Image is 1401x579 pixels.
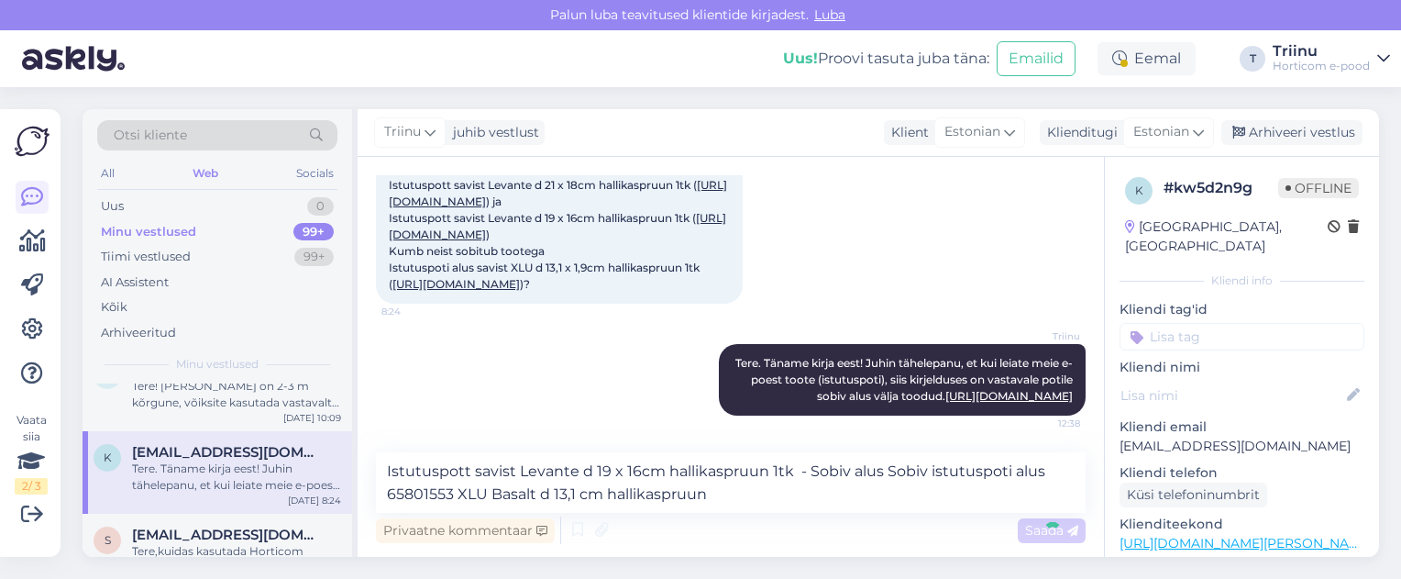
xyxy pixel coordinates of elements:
p: Klienditeekond [1120,515,1364,534]
div: AI Assistent [101,273,169,292]
div: Kliendi info [1120,273,1364,289]
div: Uus [101,197,124,216]
a: [URL][DOMAIN_NAME] [392,277,520,291]
a: TriinuHorticom e-pood [1273,44,1390,73]
div: Vaata siia [15,412,48,495]
span: katri.lindau@gmail.com [132,444,323,461]
p: Kliendi telefon [1120,463,1364,483]
span: k [1135,184,1143,197]
div: T [1240,46,1265,72]
div: All [97,161,118,185]
div: [DATE] 10:09 [283,411,341,425]
span: Tere. Täname kirja eest! Juhin tähelepanu, et kui leiate meie e-poest toote (istutuspoti), siis k... [735,356,1076,403]
span: Triinu [1011,329,1080,343]
span: 12:38 [1011,417,1080,430]
span: s [105,533,111,547]
div: Tere! [PERSON_NAME] on 2-3 m kõrgune, võiksite kasutada vastavalt umbes 80-120 g väetist. Juhises... [132,378,341,411]
span: Minu vestlused [176,356,259,373]
div: Tere,kuidas kasutada Horticom "roomajate peletusgraanulid" kas viskan lahtiselt sauna alla,kus el... [132,543,341,576]
div: Küsi telefoninumbrit [1120,483,1267,507]
div: Arhiveeritud [101,324,176,342]
button: Emailid [997,41,1076,76]
div: Web [189,161,222,185]
span: Luba [809,6,851,23]
div: Klienditugi [1040,123,1118,142]
span: Estonian [944,122,1000,142]
div: 2 / 3 [15,478,48,495]
a: [URL][DOMAIN_NAME] [945,389,1073,403]
input: Lisa nimi [1120,385,1343,406]
img: Askly Logo [15,124,50,159]
div: juhib vestlust [446,123,539,142]
span: k [104,451,112,464]
div: Tere. Täname kirja eest! Juhin tähelepanu, et kui leiate meie e-poest toote (istutuspoti), siis k... [132,461,341,494]
div: [DATE] 8:24 [288,494,341,507]
div: Minu vestlused [101,223,196,241]
span: safrankrookus@gmail.com [132,527,323,543]
div: Triinu [1273,44,1370,59]
div: 99+ [293,223,334,241]
div: Klient [884,123,929,142]
div: 99+ [294,248,334,266]
div: [GEOGRAPHIC_DATA], [GEOGRAPHIC_DATA] [1125,217,1328,256]
div: # kw5d2n9g [1164,177,1278,199]
span: Offline [1278,178,1359,198]
span: 8:24 [381,305,450,318]
div: Tiimi vestlused [101,248,191,266]
div: Eemal [1098,42,1196,75]
div: Arhiveeri vestlus [1221,120,1362,145]
div: 0 [307,197,334,216]
p: Kliendi tag'id [1120,300,1364,319]
span: Otsi kliente [114,126,187,145]
b: Uus! [783,50,818,67]
p: Kliendi nimi [1120,358,1364,377]
p: [EMAIL_ADDRESS][DOMAIN_NAME] [1120,437,1364,456]
span: Triinu [384,122,421,142]
div: Proovi tasuta juba täna: [783,48,989,70]
span: Estonian [1133,122,1189,142]
input: Lisa tag [1120,323,1364,351]
div: Socials [292,161,337,185]
p: Kliendi email [1120,418,1364,437]
div: Kõik [101,298,127,317]
div: Horticom e-pood [1273,59,1370,73]
a: [URL][DOMAIN_NAME][PERSON_NAME] [1120,535,1373,551]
